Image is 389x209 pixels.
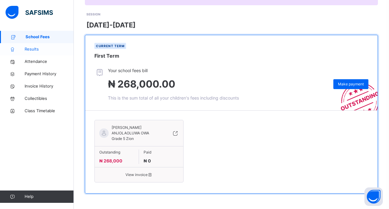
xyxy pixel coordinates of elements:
span: Attendance [25,59,74,65]
button: Open asap [364,187,383,206]
span: ₦ 268,000.00 [108,78,175,90]
img: outstanding-stamp.3c148f88c3ebafa6da95868fa43343a1.svg [333,75,378,110]
span: This is the sum total of all your children's fees including discounts [108,95,239,100]
span: Paid [144,150,179,155]
span: Grade 5 Zion [112,136,134,141]
span: Class Timetable [25,108,74,114]
span: ₦ 0 [144,158,151,163]
span: School Fees [26,34,74,40]
span: Current term [96,44,125,48]
span: Help [25,194,73,200]
span: View invoice [99,172,179,178]
img: safsims [6,6,53,19]
span: First Term [94,53,119,59]
span: ₦ 268,000 [99,158,122,163]
span: Make payment [338,81,364,87]
span: [DATE]-[DATE] [86,20,136,30]
span: Invoice History [25,83,74,89]
span: Payment History [25,71,74,77]
span: Results [25,46,74,52]
span: Your school fees bill [108,67,239,74]
span: Outstanding [99,150,134,155]
span: SESSION [86,12,100,16]
span: Collectibles [25,96,74,102]
span: [PERSON_NAME] ANJOLAOLUWA OWA [112,125,163,136]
